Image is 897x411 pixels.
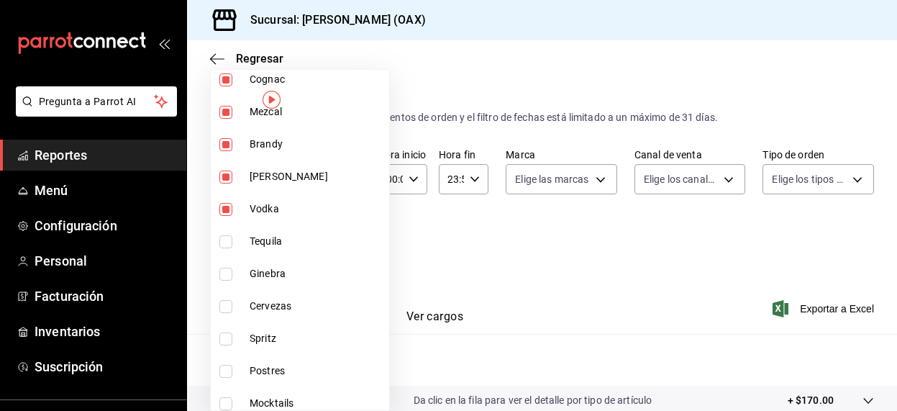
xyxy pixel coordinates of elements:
[250,234,383,249] span: Tequila
[250,104,383,119] span: Mezcal
[250,331,383,346] span: Spritz
[250,266,383,281] span: Ginebra
[250,396,383,411] span: Mocktails
[263,91,281,109] img: Tooltip marker
[250,363,383,379] span: Postres
[250,202,383,217] span: Vodka
[250,137,383,152] span: Brandy
[250,169,383,184] span: [PERSON_NAME]
[250,72,383,87] span: Cognac
[250,299,383,314] span: Cervezas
